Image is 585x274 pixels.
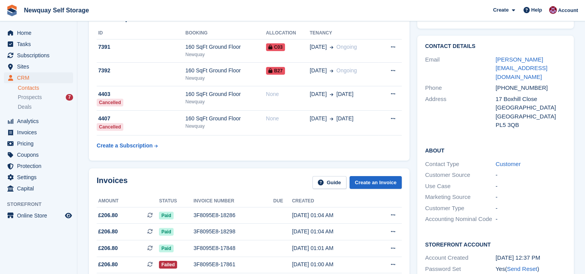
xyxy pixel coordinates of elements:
a: Create an Invoice [350,176,402,189]
div: 7392 [97,67,185,75]
th: Created [292,195,371,207]
span: Coupons [17,149,63,160]
div: Use Case [425,182,495,191]
a: menu [4,39,73,50]
span: Protection [17,161,63,171]
a: Contacts [18,84,73,92]
a: menu [4,138,73,149]
div: 160 SqFt Ground Floor [185,115,266,123]
div: Customer Source [425,171,495,180]
span: C03 [266,43,285,51]
span: B27 [266,67,285,75]
div: - [495,215,566,224]
span: Capital [17,183,63,194]
span: Paid [159,245,173,252]
div: [DATE] 01:00 AM [292,260,371,269]
div: 3F8095E8-17848 [193,244,273,252]
th: Tenancy [310,27,379,39]
span: Home [17,27,63,38]
span: Prospects [18,94,42,101]
span: [DATE] [310,43,327,51]
a: Prospects 7 [18,93,73,101]
span: Online Store [17,210,63,221]
div: Contact Type [425,160,495,169]
a: Deals [18,103,73,111]
h2: Storefront Account [425,240,566,248]
div: 3F8095E8-18286 [193,211,273,219]
div: 3F8095E8-17861 [193,260,273,269]
div: 7 [66,94,73,101]
span: Paid [159,212,173,219]
th: Allocation [266,27,310,39]
th: Status [159,195,193,207]
span: Paid [159,228,173,236]
span: £206.80 [98,244,118,252]
span: Create [493,6,508,14]
a: menu [4,172,73,183]
a: menu [4,50,73,61]
div: Customer Type [425,204,495,213]
span: Subscriptions [17,50,63,61]
span: £206.80 [98,260,118,269]
div: [DATE] 01:01 AM [292,244,371,252]
div: Account Created [425,253,495,262]
span: Deals [18,103,32,111]
a: [PERSON_NAME][EMAIL_ADDRESS][DOMAIN_NAME] [495,56,547,80]
a: menu [4,210,73,221]
th: Invoice number [193,195,273,207]
div: Yes [495,265,566,274]
div: [DATE] 01:04 AM [292,211,371,219]
div: - [495,182,566,191]
div: None [266,90,310,98]
div: Email [425,55,495,82]
div: [DATE] 01:04 AM [292,228,371,236]
div: Accounting Nominal Code [425,215,495,224]
div: Cancelled [97,123,123,131]
div: [GEOGRAPHIC_DATA] [495,103,566,112]
div: - [495,171,566,180]
a: menu [4,149,73,160]
a: menu [4,116,73,127]
span: [DATE] [310,90,327,98]
div: Newquay [185,51,266,58]
div: - [495,204,566,213]
div: [PHONE_NUMBER] [495,84,566,92]
span: Help [531,6,542,14]
span: CRM [17,72,63,83]
span: Ongoing [336,67,357,74]
span: Ongoing [336,44,357,50]
div: Address [425,95,495,130]
span: Pricing [17,138,63,149]
div: [DATE] 12:37 PM [495,253,566,262]
span: Sites [17,61,63,72]
div: None [266,115,310,123]
div: 160 SqFt Ground Floor [185,67,266,75]
span: £206.80 [98,211,118,219]
span: Settings [17,172,63,183]
a: Customer [495,161,520,167]
div: 3F8095E8-18298 [193,228,273,236]
div: 160 SqFt Ground Floor [185,43,266,51]
div: PL5 3QB [495,121,566,130]
div: Newquay [185,98,266,105]
th: Booking [185,27,266,39]
a: menu [4,27,73,38]
div: Password Set [425,265,495,274]
a: Newquay Self Storage [21,4,92,17]
div: 17 Boxhill Close [495,95,566,104]
span: Storefront [7,200,77,208]
span: Analytics [17,116,63,127]
th: Amount [97,195,159,207]
h2: Contact Details [425,43,566,50]
span: Tasks [17,39,63,50]
a: Create a Subscription [97,139,158,153]
a: Send Reset [507,265,537,272]
span: Failed [159,261,177,269]
div: 4407 [97,115,185,123]
span: Account [558,7,578,14]
img: stora-icon-8386f47178a22dfd0bd8f6a31ec36ba5ce8667c1dd55bd0f319d3a0aa187defe.svg [6,5,18,16]
span: [DATE] [310,115,327,123]
div: Create a Subscription [97,142,153,150]
div: 160 SqFt Ground Floor [185,90,266,98]
div: 7391 [97,43,185,51]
